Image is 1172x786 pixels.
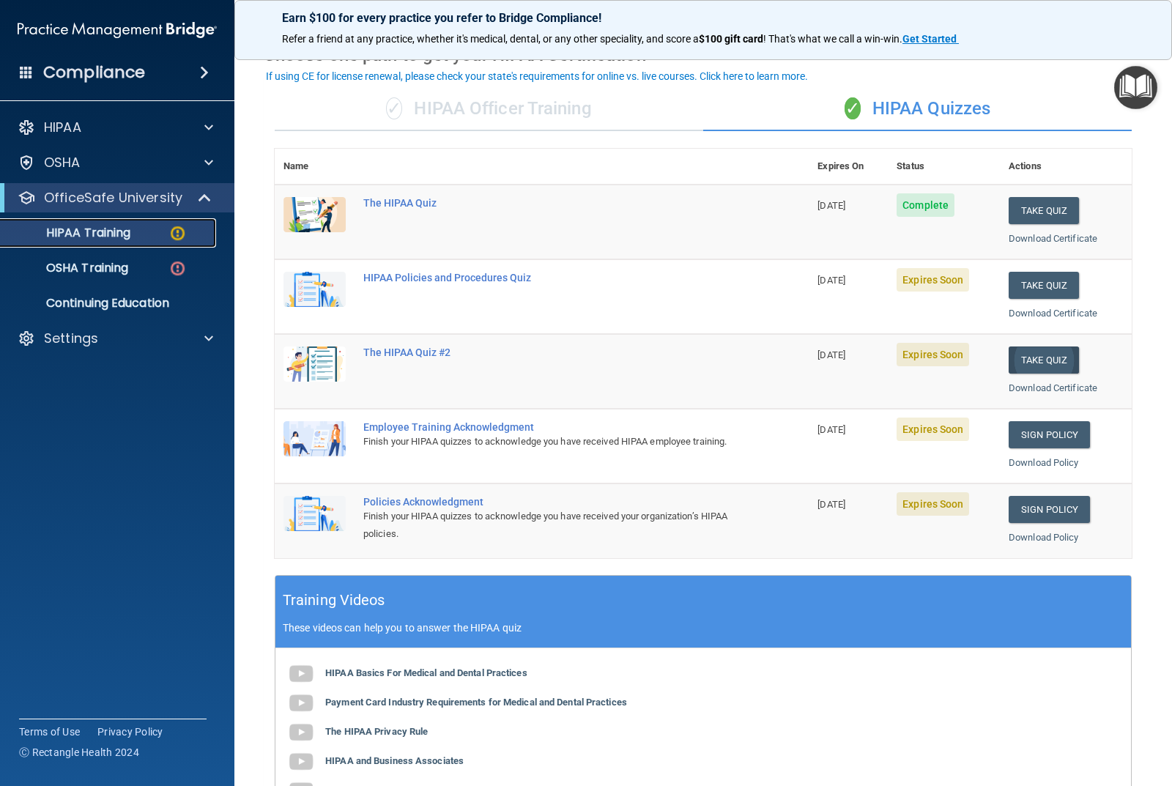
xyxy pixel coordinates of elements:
[1009,197,1079,224] button: Take Quiz
[44,154,81,171] p: OSHA
[44,119,81,136] p: HIPAA
[1009,233,1097,244] a: Download Certificate
[363,508,735,543] div: Finish your HIPAA quizzes to acknowledge you have received your organization’s HIPAA policies.
[363,197,735,209] div: The HIPAA Quiz
[266,71,808,81] div: If using CE for license renewal, please check your state's requirements for online vs. live cours...
[325,697,627,708] b: Payment Card Industry Requirements for Medical and Dental Practices
[1114,66,1157,109] button: Open Resource Center
[325,755,464,766] b: HIPAA and Business Associates
[282,11,1124,25] p: Earn $100 for every practice you refer to Bridge Compliance!
[363,346,735,358] div: The HIPAA Quiz #2
[817,275,845,286] span: [DATE]
[275,149,355,185] th: Name
[1009,532,1079,543] a: Download Policy
[817,424,845,435] span: [DATE]
[386,97,402,119] span: ✓
[363,421,735,433] div: Employee Training Acknowledgment
[845,97,861,119] span: ✓
[325,667,527,678] b: HIPAA Basics For Medical and Dental Practices
[275,87,703,131] div: HIPAA Officer Training
[18,330,213,347] a: Settings
[1009,308,1097,319] a: Download Certificate
[10,226,130,240] p: HIPAA Training
[18,15,217,45] img: PMB logo
[18,154,213,171] a: OSHA
[43,62,145,83] h4: Compliance
[897,193,954,217] span: Complete
[363,272,735,283] div: HIPAA Policies and Procedures Quiz
[44,330,98,347] p: Settings
[902,33,957,45] strong: Get Started
[1009,496,1090,523] a: Sign Policy
[264,69,810,84] button: If using CE for license renewal, please check your state's requirements for online vs. live cours...
[809,149,888,185] th: Expires On
[10,296,209,311] p: Continuing Education
[10,261,128,275] p: OSHA Training
[897,492,969,516] span: Expires Soon
[897,418,969,441] span: Expires Soon
[286,718,316,747] img: gray_youtube_icon.38fcd6cc.png
[286,659,316,689] img: gray_youtube_icon.38fcd6cc.png
[902,33,959,45] a: Get Started
[44,189,182,207] p: OfficeSafe University
[325,726,428,737] b: The HIPAA Privacy Rule
[1009,421,1090,448] a: Sign Policy
[817,349,845,360] span: [DATE]
[763,33,902,45] span: ! That's what we call a win-win.
[168,259,187,278] img: danger-circle.6113f641.png
[699,33,763,45] strong: $100 gift card
[286,747,316,776] img: gray_youtube_icon.38fcd6cc.png
[19,724,80,739] a: Terms of Use
[363,433,735,451] div: Finish your HIPAA quizzes to acknowledge you have received HIPAA employee training.
[97,724,163,739] a: Privacy Policy
[19,745,139,760] span: Ⓒ Rectangle Health 2024
[286,689,316,718] img: gray_youtube_icon.38fcd6cc.png
[18,189,212,207] a: OfficeSafe University
[703,87,1132,131] div: HIPAA Quizzes
[168,224,187,242] img: warning-circle.0cc9ac19.png
[1009,346,1079,374] button: Take Quiz
[363,496,735,508] div: Policies Acknowledgment
[283,587,385,613] h5: Training Videos
[283,622,1124,634] p: These videos can help you to answer the HIPAA quiz
[18,119,213,136] a: HIPAA
[817,200,845,211] span: [DATE]
[282,33,699,45] span: Refer a friend at any practice, whether it's medical, dental, or any other speciality, and score a
[1009,272,1079,299] button: Take Quiz
[817,499,845,510] span: [DATE]
[897,343,969,366] span: Expires Soon
[1000,149,1132,185] th: Actions
[897,268,969,292] span: Expires Soon
[888,149,1000,185] th: Status
[1009,457,1079,468] a: Download Policy
[1009,382,1097,393] a: Download Certificate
